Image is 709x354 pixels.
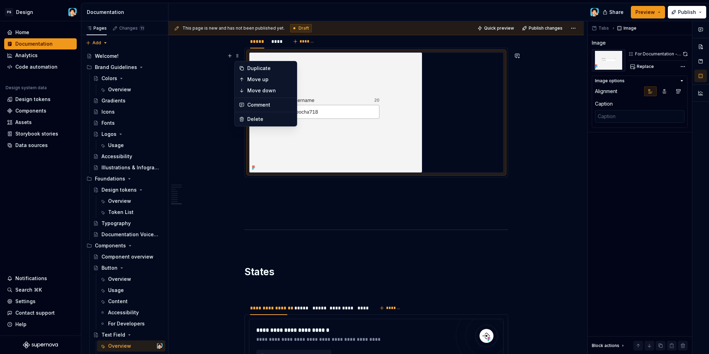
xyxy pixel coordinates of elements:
[15,40,53,47] div: Documentation
[598,25,609,31] span: Tabs
[5,8,13,16] div: PS
[484,25,514,31] span: Quick preview
[97,84,165,95] a: Overview
[247,76,293,83] div: Move up
[101,253,153,260] div: Component overview
[108,298,128,305] div: Content
[595,88,617,95] div: Alignment
[592,341,626,351] div: Block actions
[15,63,58,70] div: Code automation
[4,94,77,105] a: Design tokens
[15,286,42,293] div: Search ⌘K
[108,287,124,294] div: Usage
[182,25,285,31] span: This page is new and has not been published yet.
[90,117,165,129] a: Fonts
[97,140,165,151] a: Usage
[15,321,27,328] div: Help
[90,73,165,84] a: Colors
[4,284,77,295] button: Search ⌘K
[108,276,131,283] div: Overview
[108,198,131,205] div: Overview
[4,273,77,284] button: Notifications
[108,209,134,216] div: Token List
[590,23,612,33] button: Tabs
[247,101,293,108] div: Comment
[101,108,115,115] div: Icons
[15,96,51,103] div: Design tokens
[119,25,145,31] div: Changes
[95,175,125,182] div: Foundations
[1,5,80,20] button: PSDesignLeo
[520,23,566,33] button: Publish changes
[244,266,274,278] strong: States
[97,195,165,207] a: Overview
[637,64,654,69] span: Replace
[15,52,38,59] div: Analytics
[90,129,165,140] a: Logos
[595,78,625,84] div: Image options
[101,231,159,238] div: Documentation Voice & Style
[15,142,48,149] div: Data sources
[4,140,77,151] a: Data sources
[592,343,619,348] div: Block actions
[590,8,599,16] img: Leo
[101,264,118,271] div: Button
[101,164,159,171] div: Illustrations & Infographics
[90,329,165,340] a: Text Field
[90,151,165,162] a: Accessibility
[4,27,77,38] a: Home
[4,128,77,139] a: Storybook stories
[84,51,165,62] a: Welcome!
[101,186,137,193] div: Design tokens
[84,38,110,48] button: Add
[15,275,47,282] div: Notifications
[6,85,47,91] div: Design system data
[157,343,163,349] img: Leo
[23,341,58,348] svg: Supernova Logo
[108,343,131,349] div: Overview
[247,116,293,123] div: Delete
[4,38,77,49] a: Documentation
[90,184,165,195] a: Design tokens
[15,130,58,137] div: Storybook stories
[97,274,165,285] a: Overview
[97,207,165,218] a: Token List
[101,131,116,138] div: Logos
[15,119,32,126] div: Assets
[101,97,126,104] div: Gradients
[108,309,139,316] div: Accessibility
[84,62,165,73] div: Brand Guidelines
[247,87,293,94] div: Move down
[97,307,165,318] a: Accessibility
[15,29,29,36] div: Home
[4,319,77,330] button: Help
[95,64,137,71] div: Brand Guidelines
[101,331,125,338] div: Text Field
[4,296,77,307] a: Settings
[101,220,131,227] div: Typography
[68,8,77,16] img: Leo
[299,25,309,31] span: Draft
[108,320,145,327] div: For Developers
[249,52,504,173] section-item: Image
[97,340,165,352] a: OverviewLeo
[4,307,77,318] button: Contact support
[595,100,613,107] div: Caption
[4,117,77,128] a: Assets
[529,25,563,31] span: Publish changes
[84,240,165,251] div: Components
[108,142,124,149] div: Usage
[90,162,165,173] a: Illustrations & Infographics
[247,65,293,72] div: Duplicate
[628,62,657,71] button: Replace
[599,6,628,18] button: Share
[668,6,706,18] button: Publish
[84,173,165,184] div: Foundations
[15,298,36,305] div: Settings
[92,40,101,46] span: Add
[90,262,165,274] a: Button
[592,49,625,71] img: 54c00e81-af06-46f4-953f-decf8ff02ca1.png
[95,242,126,249] div: Components
[101,75,117,82] div: Colors
[97,296,165,307] a: Content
